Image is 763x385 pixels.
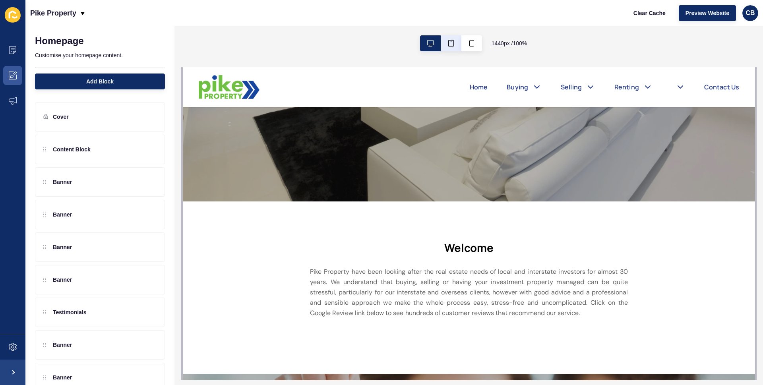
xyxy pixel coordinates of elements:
[432,15,456,25] a: Renting
[627,5,672,21] button: Clear Cache
[53,341,72,349] p: Banner
[35,35,84,46] h1: Homepage
[521,15,556,25] a: Contact Us
[35,74,165,89] button: Add Block
[53,145,91,153] p: Content Block
[633,9,666,17] span: Clear Cache
[53,276,72,284] p: Banner
[53,373,72,381] p: Banner
[324,15,345,25] a: Buying
[492,39,527,47] span: 1440 px / 100 %
[53,178,72,186] p: Banner
[86,77,114,85] span: Add Block
[686,9,729,17] span: Preview Website
[53,308,87,316] p: Testimonials
[16,8,77,32] img: Pike Property Logo
[127,199,445,251] p: Pike Property have been looking after the real estate needs of local and interstate investors for...
[287,15,305,25] a: Home
[35,46,165,64] p: Customise your homepage content.
[53,211,72,219] p: Banner
[378,15,399,25] a: Selling
[30,3,76,23] p: Pike Property
[679,5,736,21] button: Preview Website
[127,174,445,187] h2: Welcome
[3,94,569,130] div: Scroll
[746,9,755,17] span: CB
[53,113,69,121] p: Cover
[53,243,72,251] p: Banner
